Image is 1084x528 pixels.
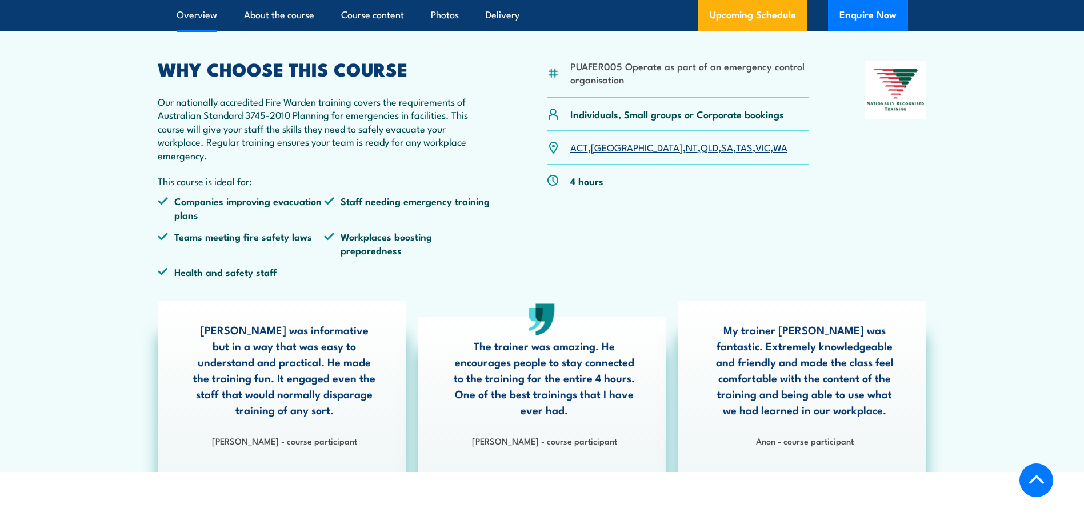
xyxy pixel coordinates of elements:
[158,174,491,187] p: This course is ideal for:
[865,61,927,119] img: Nationally Recognised Training logo.
[756,434,854,447] strong: Anon - course participant
[755,140,770,154] a: VIC
[158,194,325,221] li: Companies improving evacuation plans
[570,174,603,187] p: 4 hours
[324,230,491,257] li: Workplaces boosting preparedness
[324,194,491,221] li: Staff needing emergency training
[570,107,784,121] p: Individuals, Small groups or Corporate bookings
[158,61,491,77] h2: WHY CHOOSE THIS COURSE
[773,140,787,154] a: WA
[570,59,810,86] li: PUAFER005 Operate as part of an emergency control organisation
[212,434,357,447] strong: [PERSON_NAME] - course participant
[570,141,787,154] p: , , , , , , ,
[158,265,325,278] li: Health and safety staff
[711,322,898,418] p: My trainer [PERSON_NAME] was fantastic. Extremely knowledgeable and friendly and made the class f...
[191,322,378,418] p: [PERSON_NAME] was informative but in a way that was easy to understand and practical. He made the...
[736,140,753,154] a: TAS
[158,95,491,162] p: Our nationally accredited Fire Warden training covers the requirements of Australian Standard 374...
[570,140,588,154] a: ACT
[686,140,698,154] a: NT
[472,434,617,447] strong: [PERSON_NAME] - course participant
[701,140,718,154] a: QLD
[158,230,325,257] li: Teams meeting fire safety laws
[591,140,683,154] a: [GEOGRAPHIC_DATA]
[721,140,733,154] a: SA
[451,338,638,418] p: The trainer was amazing. He encourages people to stay connected to the training for the entire 4 ...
